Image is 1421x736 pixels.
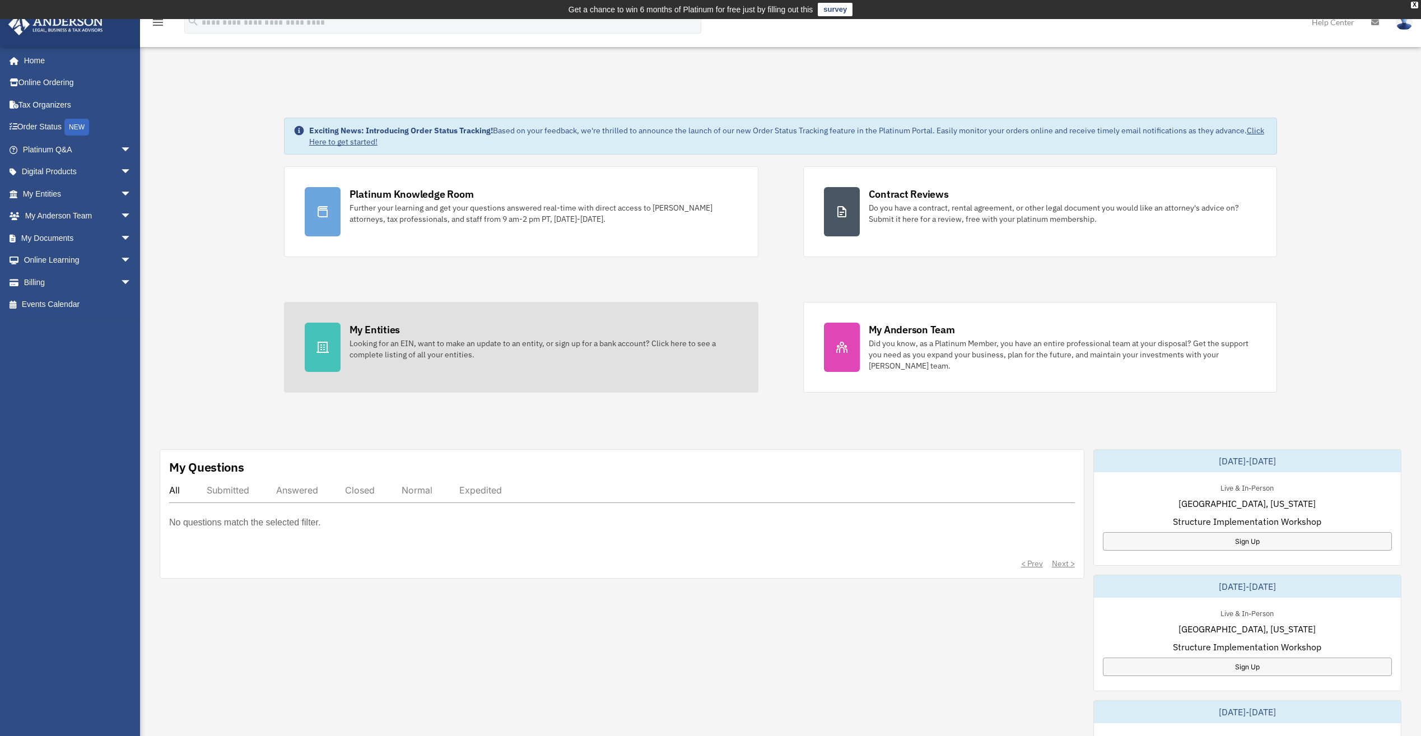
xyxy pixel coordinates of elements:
[120,205,143,228] span: arrow_drop_down
[207,485,249,496] div: Submitted
[1212,607,1283,618] div: Live & In-Person
[64,119,89,136] div: NEW
[5,13,106,35] img: Anderson Advisors Platinum Portal
[1173,640,1321,654] span: Structure Implementation Workshop
[8,271,148,294] a: Billingarrow_drop_down
[8,138,148,161] a: Platinum Q&Aarrow_drop_down
[1173,515,1321,528] span: Structure Implementation Workshop
[869,187,949,201] div: Contract Reviews
[284,166,758,257] a: Platinum Knowledge Room Further your learning and get your questions answered real-time with dire...
[8,294,148,316] a: Events Calendar
[8,116,148,139] a: Order StatusNEW
[1411,2,1418,8] div: close
[151,20,165,29] a: menu
[169,485,180,496] div: All
[350,323,400,337] div: My Entities
[8,161,148,183] a: Digital Productsarrow_drop_down
[120,249,143,272] span: arrow_drop_down
[803,302,1278,393] a: My Anderson Team Did you know, as a Platinum Member, you have an entire professional team at your...
[345,485,375,496] div: Closed
[169,459,244,476] div: My Questions
[151,16,165,29] i: menu
[8,249,148,272] a: Online Learningarrow_drop_down
[1103,658,1392,676] a: Sign Up
[869,202,1257,225] div: Do you have a contract, rental agreement, or other legal document you would like an attorney's ad...
[1094,701,1401,723] div: [DATE]-[DATE]
[169,515,320,530] p: No questions match the selected filter.
[350,187,474,201] div: Platinum Knowledge Room
[459,485,502,496] div: Expedited
[569,3,813,16] div: Get a chance to win 6 months of Platinum for free just by filling out this
[1178,497,1316,510] span: [GEOGRAPHIC_DATA], [US_STATE]
[8,205,148,227] a: My Anderson Teamarrow_drop_down
[350,338,738,360] div: Looking for an EIN, want to make an update to an entity, or sign up for a bank account? Click her...
[8,94,148,116] a: Tax Organizers
[120,227,143,250] span: arrow_drop_down
[276,485,318,496] div: Answered
[818,3,852,16] a: survey
[869,338,1257,371] div: Did you know, as a Platinum Member, you have an entire professional team at your disposal? Get th...
[1178,622,1316,636] span: [GEOGRAPHIC_DATA], [US_STATE]
[120,271,143,294] span: arrow_drop_down
[120,161,143,184] span: arrow_drop_down
[350,202,738,225] div: Further your learning and get your questions answered real-time with direct access to [PERSON_NAM...
[8,183,148,205] a: My Entitiesarrow_drop_down
[8,72,148,94] a: Online Ordering
[402,485,432,496] div: Normal
[869,323,955,337] div: My Anderson Team
[1396,14,1413,30] img: User Pic
[803,166,1278,257] a: Contract Reviews Do you have a contract, rental agreement, or other legal document you would like...
[1212,481,1283,493] div: Live & In-Person
[284,302,758,393] a: My Entities Looking for an EIN, want to make an update to an entity, or sign up for a bank accoun...
[187,15,199,27] i: search
[1103,532,1392,551] a: Sign Up
[120,183,143,206] span: arrow_drop_down
[309,125,493,136] strong: Exciting News: Introducing Order Status Tracking!
[120,138,143,161] span: arrow_drop_down
[309,125,1264,147] a: Click Here to get started!
[8,227,148,249] a: My Documentsarrow_drop_down
[8,49,143,72] a: Home
[309,125,1268,147] div: Based on your feedback, we're thrilled to announce the launch of our new Order Status Tracking fe...
[1094,450,1401,472] div: [DATE]-[DATE]
[1094,575,1401,598] div: [DATE]-[DATE]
